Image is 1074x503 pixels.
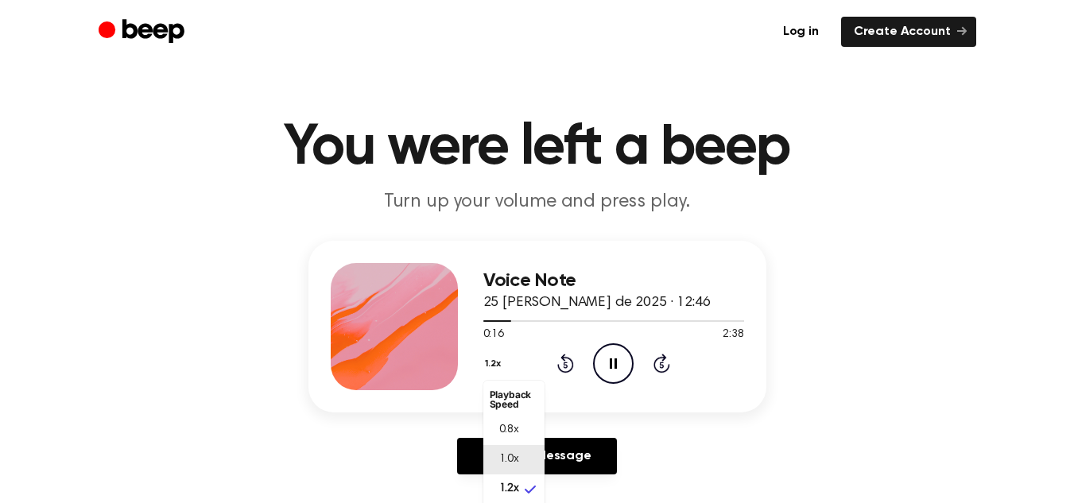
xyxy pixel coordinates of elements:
[483,270,744,292] h3: Voice Note
[770,17,832,47] a: Log in
[499,422,519,439] span: 0.8x
[841,17,976,47] a: Create Account
[99,17,188,48] a: Beep
[499,451,519,468] span: 1.0x
[457,438,616,474] a: Reply to Message
[232,189,843,215] p: Turn up your volume and press play.
[130,119,944,176] h1: You were left a beep
[483,296,711,310] span: 25 [PERSON_NAME] de 2025 · 12:46
[499,481,519,497] span: 1.2x
[483,384,545,416] li: Playback Speed
[483,350,507,377] button: 1.2x
[483,327,504,343] span: 0:16
[723,327,743,343] span: 2:38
